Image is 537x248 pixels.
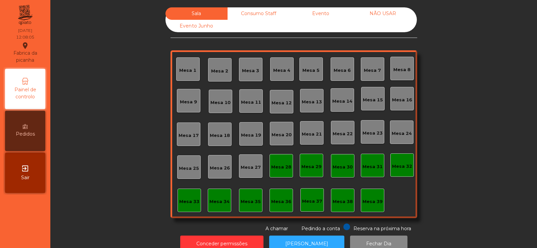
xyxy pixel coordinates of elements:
[228,7,290,20] div: Consumo Staff
[271,198,291,205] div: Mesa 36
[210,99,231,106] div: Mesa 10
[333,198,353,205] div: Mesa 38
[21,164,29,172] i: exit_to_app
[5,42,45,64] div: Fabrica da picanha
[272,100,292,106] div: Mesa 12
[241,132,261,139] div: Mesa 19
[21,42,29,50] i: location_on
[302,67,320,74] div: Mesa 5
[302,99,322,105] div: Mesa 13
[16,34,34,40] div: 12:08:05
[302,131,322,138] div: Mesa 21
[392,163,412,170] div: Mesa 32
[301,226,340,232] span: Pedindo a conta
[241,99,261,106] div: Mesa 11
[180,99,197,105] div: Mesa 9
[265,226,288,232] span: A chamar
[362,130,383,137] div: Mesa 23
[7,86,44,100] span: Painel de controlo
[352,7,414,20] div: NÃO USAR
[16,131,35,138] span: Pedidos
[363,97,383,103] div: Mesa 15
[273,67,290,74] div: Mesa 4
[17,3,33,27] img: qpiato
[333,131,353,137] div: Mesa 22
[209,198,230,205] div: Mesa 34
[333,164,353,170] div: Mesa 30
[290,7,352,20] div: Evento
[179,132,199,139] div: Mesa 17
[210,165,230,171] div: Mesa 26
[301,163,322,170] div: Mesa 29
[179,67,196,74] div: Mesa 1
[241,198,261,205] div: Mesa 35
[272,132,292,138] div: Mesa 20
[271,164,291,170] div: Mesa 28
[179,198,199,205] div: Mesa 33
[393,66,410,73] div: Mesa 8
[334,67,351,74] div: Mesa 6
[332,98,352,105] div: Mesa 14
[362,198,383,205] div: Mesa 39
[210,132,230,139] div: Mesa 18
[364,67,381,74] div: Mesa 7
[211,68,228,75] div: Mesa 2
[353,226,411,232] span: Reserva na próxima hora
[392,97,412,103] div: Mesa 16
[21,174,30,181] span: Sair
[362,163,383,170] div: Mesa 31
[179,165,199,172] div: Mesa 25
[242,67,259,74] div: Mesa 3
[165,7,228,20] div: Sala
[302,198,322,205] div: Mesa 37
[18,28,32,34] div: [DATE]
[392,130,412,137] div: Mesa 24
[241,164,261,171] div: Mesa 27
[165,20,228,32] div: Evento Junho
